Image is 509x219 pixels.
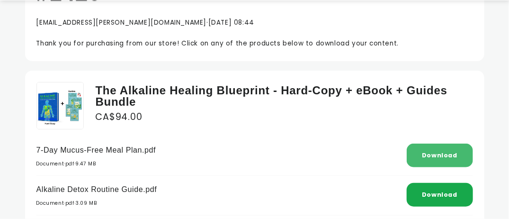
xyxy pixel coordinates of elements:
p: Document pdf 3.09 MB [36,199,157,208]
span: · [74,200,76,207]
span: · [64,200,65,207]
h3: The Alkaline Healing Blueprint - Hard-Copy + eBook + Guides Bundle [96,85,473,108]
p: [EMAIL_ADDRESS][PERSON_NAME][DOMAIN_NAME] · [DATE] 08:44 [36,17,473,28]
h3: CA$94.00 [96,108,473,127]
a: Download [422,191,457,199]
img: Alkaline_Healing_Product_Hardcopy_6b2c6f2a-438d-44af-ab94-f97c3ed9016b.webp [36,82,84,129]
p: Alkaline Detox Routine Guide.pdf [36,183,157,197]
p: 7-Day Mucus-Free Meal Plan.pdf [36,144,156,157]
span: · [64,160,65,167]
span: · [74,160,76,167]
p: Thank you for purchasing from our store! Click on any of the products below to download your cont... [36,38,473,49]
p: Document pdf 9.47 MB [36,160,156,169]
a: Download [422,151,457,159]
